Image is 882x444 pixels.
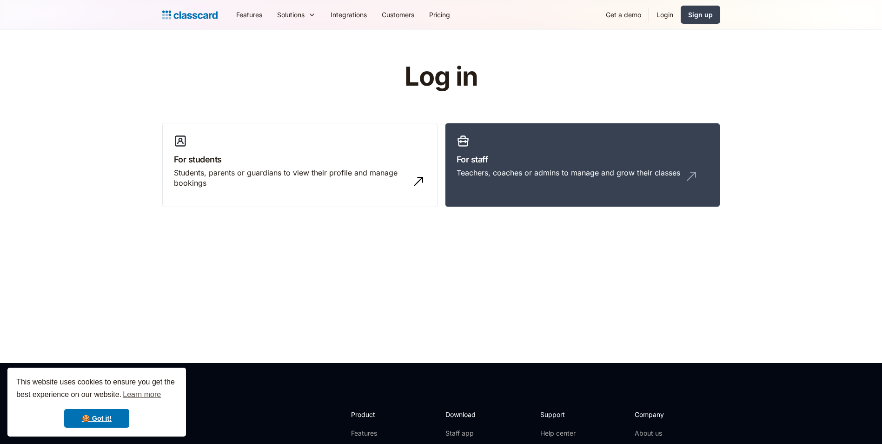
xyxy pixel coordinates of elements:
[649,4,681,25] a: Login
[635,410,696,419] h2: Company
[445,123,720,208] a: For staffTeachers, coaches or admins to manage and grow their classes
[457,168,680,178] div: Teachers, coaches or admins to manage and grow their classes
[162,8,218,21] a: home
[540,410,578,419] h2: Support
[540,429,578,438] a: Help center
[174,168,407,188] div: Students, parents or guardians to view their profile and manage bookings
[445,410,484,419] h2: Download
[229,4,270,25] a: Features
[323,4,374,25] a: Integrations
[635,429,696,438] a: About us
[598,4,649,25] a: Get a demo
[64,409,129,428] a: dismiss cookie message
[445,429,484,438] a: Staff app
[277,10,305,20] div: Solutions
[121,388,162,402] a: learn more about cookies
[351,429,401,438] a: Features
[174,153,426,166] h3: For students
[422,4,458,25] a: Pricing
[162,123,438,208] a: For studentsStudents, parents or guardians to view their profile and manage bookings
[681,6,720,24] a: Sign up
[457,153,709,166] h3: For staff
[351,410,401,419] h2: Product
[16,377,177,402] span: This website uses cookies to ensure you get the best experience on our website.
[688,10,713,20] div: Sign up
[293,62,589,91] h1: Log in
[270,4,323,25] div: Solutions
[7,368,186,437] div: cookieconsent
[374,4,422,25] a: Customers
